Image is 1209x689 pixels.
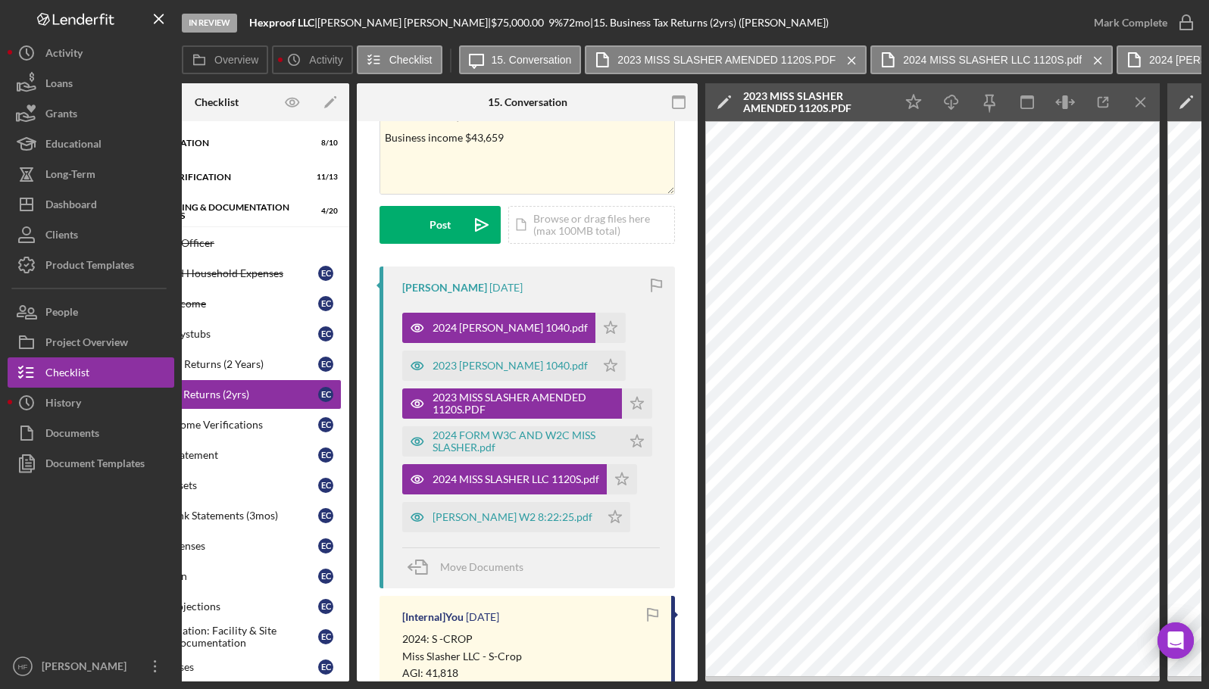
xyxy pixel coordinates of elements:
div: Mark Complete [1094,8,1167,38]
div: E C [318,508,333,523]
div: Personal Assets [123,479,318,491]
label: Checklist [389,54,433,66]
div: Post [430,206,451,244]
div: Business Licenses [123,540,318,552]
button: Documents [8,418,174,448]
div: E C [318,629,333,644]
div: 72 mo [563,17,590,29]
div: [PERSON_NAME] [402,282,487,294]
button: 2023 MISS SLASHER AMENDED 1120S.PDF [402,388,652,419]
div: Activity [45,38,83,72]
a: Applicant IncomeEC [92,288,342,319]
a: Business ProjectionsEC [92,591,342,622]
div: Open Intercom Messenger [1157,622,1194,659]
button: [PERSON_NAME] W2 8:22:25.pdf [402,502,630,532]
a: Assign Loan Officer [92,228,342,258]
button: Product Templates [8,250,174,280]
button: Activity [272,45,352,74]
div: Dashboard [45,189,97,223]
label: Overview [214,54,258,66]
div: E C [318,538,333,553]
button: Grants [8,98,174,129]
a: Business Location: Facility & Site Readiness DocumentationEC [92,622,342,652]
div: E C [318,266,333,281]
button: Overview [182,45,268,74]
div: [Internal] You [402,611,464,623]
div: Personal and Household Expenses [123,267,318,279]
div: Loans [45,68,73,102]
div: Business Bank Statements (3mos) [123,510,318,522]
div: 4 / 20 [311,207,338,216]
button: Document Templates [8,448,174,479]
time: 2025-08-23 01:36 [489,282,523,294]
a: Business Tax Returns (2yrs)EC [92,379,342,410]
button: 2024 FORM W3C AND W2C MISS SLASHER.pdf [402,426,652,457]
div: E C [318,478,333,493]
a: Personal and Household ExpensesEC [92,258,342,288]
div: Business Tax Returns (2yrs) [123,388,318,401]
div: Product Templates [45,250,134,284]
a: Loans [8,68,174,98]
button: 2024 MISS SLASHER LLC 1120S.pdf [870,45,1113,74]
button: Dashboard [8,189,174,220]
div: Documents [45,418,99,452]
text: HF [18,662,28,671]
div: Business Location: Facility & Site Readiness Documentation [123,625,318,649]
div: Mortgage Statement [123,449,318,461]
a: Long-Term [8,159,174,189]
div: Assign Loan Officer [123,237,341,249]
label: 2023 MISS SLASHER AMENDED 1120S.PDF [617,54,836,66]
div: History [45,388,81,422]
div: E C [318,326,333,341]
a: Business PlanEC [92,561,342,591]
a: Mortgage StatementEC [92,440,342,470]
button: 2024 MISS SLASHER LLC 1120S.pdf [402,464,637,494]
div: 15. Conversation [488,96,567,108]
div: Grants [45,98,77,132]
div: Eligibility Verification [114,173,300,182]
div: 2023 MISS SLASHER AMENDED 1120S.PDF [433,391,614,416]
button: Mark Complete [1079,8,1201,38]
div: $75,000.00 [491,17,548,29]
div: Checklist [195,96,239,108]
div: | [249,17,317,29]
div: E C [318,599,333,614]
label: Activity [309,54,342,66]
button: Clients [8,220,174,250]
button: History [8,388,174,418]
button: Checklist [8,357,174,388]
p: AGI: 41,818 [402,665,537,681]
button: 15. Conversation [459,45,582,74]
label: 2024 MISS SLASHER LLC 1120S.pdf [903,54,1082,66]
a: Business Bank Statements (3mos)EC [92,500,342,531]
p: Business income $43,659 [385,129,670,146]
div: Pre-Application [127,139,300,148]
div: | 15. Business Tax Returns (2yrs) ([PERSON_NAME]) [590,17,829,29]
div: Sources & Uses [123,661,318,673]
a: Educational [8,129,174,159]
button: People [8,297,174,327]
button: Post [380,206,501,244]
div: 2024 FORM W3C AND W2C MISS SLASHER.pdf [433,429,614,454]
div: Applicant Income [123,298,318,310]
a: Personal AssetsEC [92,470,342,500]
div: 2023 MISS SLASHER AMENDED 1120S.PDF [743,90,887,114]
a: W2's and PaystubsEC [92,319,342,349]
div: Personal Tax Returns (2 Years) [123,358,318,370]
a: Sources & UsesEC [92,652,342,682]
div: E C [318,296,333,311]
div: 8 / 10 [311,139,338,148]
div: E C [318,417,333,432]
a: Business LicensesEC [92,531,342,561]
div: [PERSON_NAME] W2 8:22:25.pdf [433,511,592,523]
div: Checklist [45,357,89,391]
div: Business Income Verifications [123,419,318,431]
div: [PERSON_NAME] [38,651,136,685]
p: 2024: S -CROP [402,631,537,647]
div: Project Overview [45,327,128,361]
